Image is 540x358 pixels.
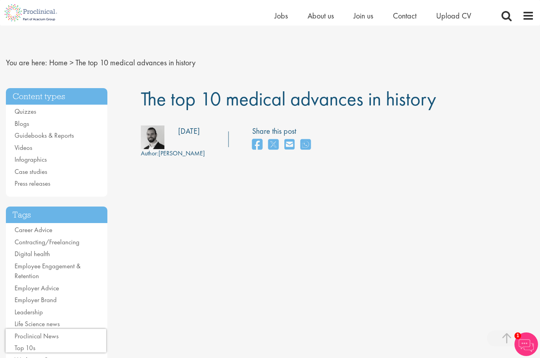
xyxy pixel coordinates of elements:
img: 76d2c18e-6ce3-4617-eefd-08d5a473185b [141,125,164,149]
a: share on facebook [252,137,262,153]
a: Case studies [15,167,47,176]
a: Join us [354,11,373,21]
a: Contracting/Freelancing [15,238,79,246]
a: Employee Engagement & Retention [15,262,81,280]
a: Upload CV [436,11,471,21]
a: Jobs [275,11,288,21]
span: The top 10 medical advances in history [76,57,195,68]
a: Guidebooks & Reports [15,131,74,140]
div: [PERSON_NAME] [141,149,205,158]
a: About us [308,11,334,21]
span: Author: [141,149,158,157]
a: Videos [15,143,32,152]
span: 1 [514,332,521,339]
label: Share this post [252,125,315,137]
a: Infographics [15,155,47,164]
div: [DATE] [178,125,200,137]
a: breadcrumb link [49,57,68,68]
a: share on twitter [268,137,278,153]
a: Quizzes [15,107,36,116]
a: Digital health [15,249,50,258]
iframe: reCAPTCHA [6,329,106,352]
a: Leadership [15,308,43,316]
a: share on whats app [300,137,311,153]
a: share on email [284,137,295,153]
a: Career Advice [15,225,52,234]
img: Chatbot [514,332,538,356]
a: Employer Advice [15,284,59,292]
a: Blogs [15,119,29,128]
span: You are here: [6,57,47,68]
span: > [70,57,74,68]
a: Life Science news [15,319,60,328]
a: Employer Brand [15,295,57,304]
h3: Content types [6,88,107,105]
a: Contact [393,11,417,21]
span: The top 10 medical advances in history [141,86,436,111]
h3: Tags [6,207,107,223]
a: Press releases [15,179,50,188]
